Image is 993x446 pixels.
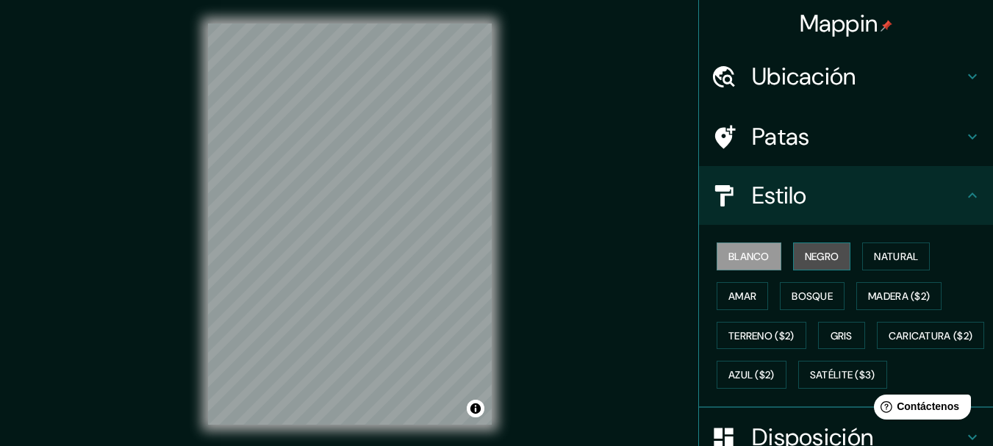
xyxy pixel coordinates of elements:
[728,369,775,382] font: Azul ($2)
[717,242,781,270] button: Blanco
[800,8,878,39] font: Mappin
[792,289,833,303] font: Bosque
[699,47,993,106] div: Ubicación
[862,242,930,270] button: Natural
[874,250,918,263] font: Natural
[717,282,768,310] button: Amar
[467,400,484,417] button: Activar o desactivar atribución
[752,61,856,92] font: Ubicación
[877,322,985,350] button: Caricatura ($2)
[810,369,875,382] font: Satélite ($3)
[793,242,851,270] button: Negro
[889,329,973,342] font: Caricatura ($2)
[780,282,845,310] button: Bosque
[856,282,942,310] button: Madera ($2)
[881,20,892,32] img: pin-icon.png
[831,329,853,342] font: Gris
[717,322,806,350] button: Terreno ($2)
[798,361,887,389] button: Satélite ($3)
[699,107,993,166] div: Patas
[728,329,795,342] font: Terreno ($2)
[717,361,786,389] button: Azul ($2)
[699,166,993,225] div: Estilo
[862,389,977,430] iframe: Lanzador de widgets de ayuda
[728,250,770,263] font: Blanco
[868,289,930,303] font: Madera ($2)
[818,322,865,350] button: Gris
[728,289,756,303] font: Amar
[208,24,492,425] canvas: Mapa
[805,250,839,263] font: Negro
[752,121,810,152] font: Patas
[752,180,807,211] font: Estilo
